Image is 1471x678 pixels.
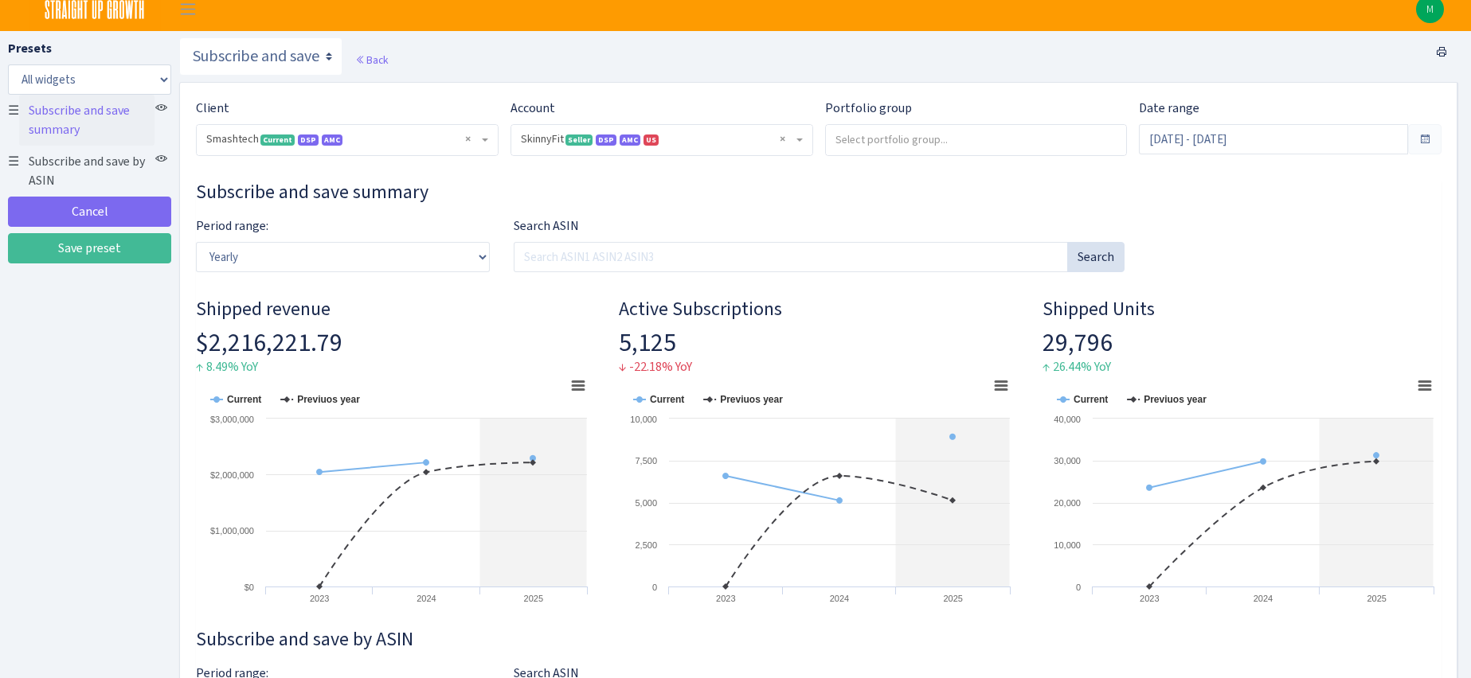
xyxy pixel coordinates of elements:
span: SkinnyFit <span class="badge badge-success">Seller</span><span class="badge badge-primary">DSP</s... [511,125,812,155]
a: Subscribe and save summary [19,95,155,146]
a: Back [355,53,388,67]
a: Subscribe and save by ASIN [19,146,155,197]
tspan: Current [650,394,684,405]
label: Search ASIN [514,216,579,236]
h2: $2,216,221.79 [196,327,595,357]
h4: Active Subscriptions [619,298,1018,321]
text: 2025 [524,594,543,603]
label: Presets [8,39,52,58]
a: Cancel [8,197,171,227]
text: 20,000 [1054,498,1081,508]
h2: 29,796 [1043,327,1442,357]
text: $0 [245,583,254,592]
span: AMC [322,134,342,146]
text: 2024 [417,594,436,603]
text: $2,000,000 [210,470,254,480]
tspan: Previuos year [1144,394,1207,405]
span: SkinnyFit <span class="badge badge-success">Seller</span><span class="badge badge-primary">DSP</s... [521,131,793,147]
span: Remove all items [465,131,471,147]
span: Seller [565,134,593,146]
span: Remove all items [780,131,785,147]
text: 2,500 [636,540,658,550]
label: Portfolio group [825,99,912,118]
span: Smashtech <span class="badge badge-success">Current</span><span class="badge badge-primary">DSP</... [197,125,498,155]
text: 30,000 [1054,456,1081,466]
span: AMC [620,134,640,146]
text: 2024 [1253,594,1272,603]
input: Search ASIN1 ASIN2 ASIN3 [514,242,1068,272]
h4: Shipped revenue [196,298,595,321]
text: 10,000 [1054,540,1081,550]
span: ☰ [8,95,19,146]
text: 40,000 [1054,415,1081,424]
label: Client [196,99,229,118]
h3: Widget #33 [196,181,1442,204]
button: Search [1067,242,1125,272]
span: US [644,134,659,146]
tspan: Current [227,394,261,405]
span: ☰ [8,146,19,197]
span: ↑ 26.44% YoY [1043,358,1111,375]
h2: 5,125 [619,327,1018,357]
text: $1,000,000 [210,526,254,536]
a: Save preset [8,233,171,263]
text: 2025 [944,594,963,603]
tspan: Previuos year [297,394,360,405]
text: 5,000 [636,498,658,508]
text: 2023 [310,594,329,603]
span: DSP [596,134,616,146]
text: 2025 [1367,594,1386,603]
h4: Shipped Units [1043,298,1442,321]
text: 7,500 [636,456,658,466]
tspan: Previuos year [720,394,783,405]
span: ↓ -22.18% YoY [619,358,692,375]
label: Period range: [196,216,268,236]
text: 0 [652,583,657,592]
span: Current [260,134,295,146]
text: 10,000 [631,415,658,424]
text: 0 [1076,583,1081,592]
span: DSP [298,134,319,146]
input: Select portfolio group... [826,125,1127,154]
span: ↑ 8.49% YoY [196,358,258,375]
label: Account [511,99,555,118]
text: $3,000,000 [210,415,254,424]
text: 2024 [830,594,849,603]
text: 2023 [1140,594,1159,603]
h3: Widget #34 [196,628,1442,651]
tspan: Current [1074,394,1108,405]
span: Smashtech <span class="badge badge-success">Current</span><span class="badge badge-primary">DSP</... [206,131,479,147]
label: Date range [1139,99,1199,118]
text: 2023 [716,594,735,603]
